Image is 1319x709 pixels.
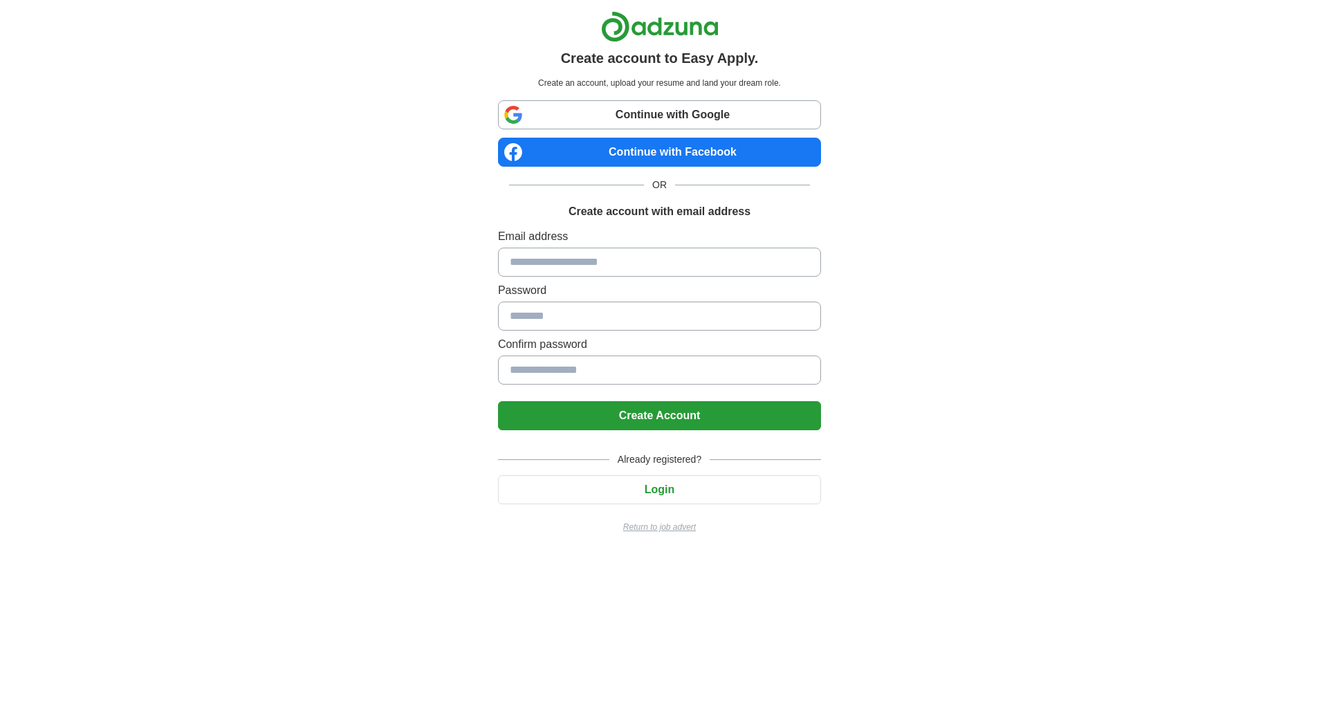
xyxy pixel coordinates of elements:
[501,77,818,89] p: Create an account, upload your resume and land your dream role.
[498,228,821,245] label: Email address
[498,475,821,504] button: Login
[498,401,821,430] button: Create Account
[498,521,821,533] a: Return to job advert
[601,11,719,42] img: Adzuna logo
[498,138,821,167] a: Continue with Facebook
[498,484,821,495] a: Login
[498,282,821,299] label: Password
[498,336,821,353] label: Confirm password
[569,203,750,220] h1: Create account with email address
[498,100,821,129] a: Continue with Google
[644,178,675,192] span: OR
[561,48,759,68] h1: Create account to Easy Apply.
[609,452,710,467] span: Already registered?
